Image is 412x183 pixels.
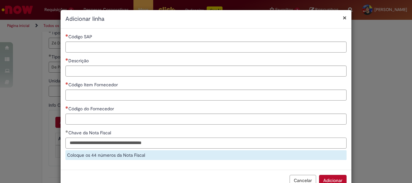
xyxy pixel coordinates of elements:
span: Código Item Fornecedor [68,82,119,88]
button: Fechar modal [343,14,347,21]
span: Código SAP [68,34,94,40]
span: Necessários [65,106,68,109]
h2: Adicionar linha [65,15,347,23]
span: Código do Fornecedor [68,106,115,112]
input: Código Item Fornecedor [65,90,347,101]
div: Coloque os 44 números da Nota Físcal [65,150,347,160]
input: Descrição [65,66,347,77]
span: Chave da Nota Fiscal [68,130,112,136]
span: Obrigatório Preenchido [65,130,68,133]
span: Descrição [68,58,90,64]
input: Chave da Nota Fiscal [65,138,347,149]
input: Código SAP [65,42,347,53]
span: Necessários [65,58,68,61]
span: Necessários [65,82,68,85]
span: Necessários [65,34,68,37]
input: Código do Fornecedor [65,114,347,125]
